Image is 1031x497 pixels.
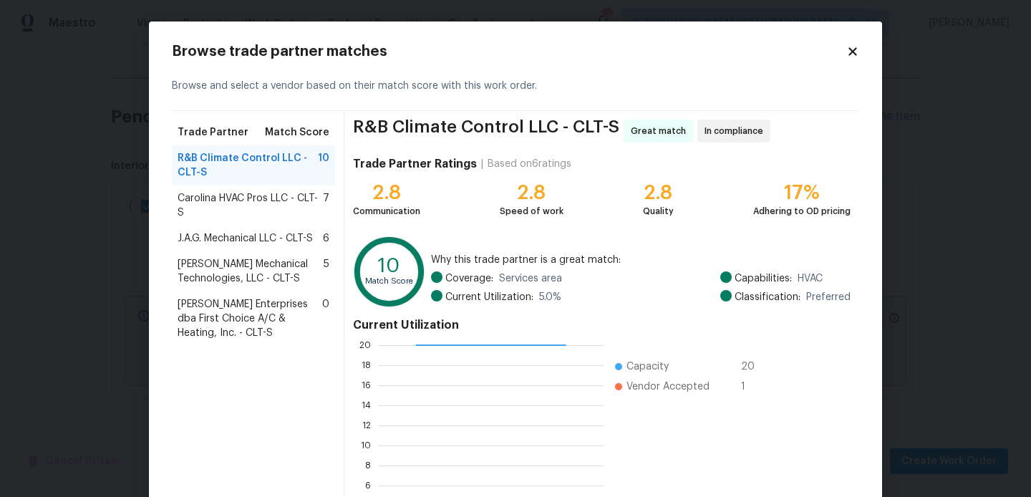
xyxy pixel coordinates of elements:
[353,318,851,332] h4: Current Utilization
[500,185,563,200] div: 2.8
[365,461,371,470] text: 8
[445,290,533,304] span: Current Utilization:
[323,191,329,220] span: 7
[753,185,851,200] div: 17%
[500,204,563,218] div: Speed of work
[324,257,329,286] span: 5
[431,253,851,267] span: Why this trade partner is a great match:
[353,157,477,171] h4: Trade Partner Ratings
[365,481,371,490] text: 6
[318,151,329,180] span: 10
[643,204,674,218] div: Quality
[323,231,329,246] span: 6
[806,290,851,304] span: Preferred
[353,120,619,143] span: R&B Climate Control LLC - CLT-S
[353,185,420,200] div: 2.8
[178,125,248,140] span: Trade Partner
[445,271,493,286] span: Coverage:
[643,185,674,200] div: 2.8
[362,381,371,390] text: 16
[378,256,400,276] text: 10
[735,271,792,286] span: Capabilities:
[359,341,371,349] text: 20
[626,380,710,394] span: Vendor Accepted
[265,125,329,140] span: Match Score
[178,257,324,286] span: [PERSON_NAME] Mechanical Technologies, LLC - CLT-S
[172,62,859,111] div: Browse and select a vendor based on their match score with this work order.
[499,271,562,286] span: Services area
[172,44,846,59] h2: Browse trade partner matches
[362,401,371,410] text: 14
[741,360,764,374] span: 20
[353,204,420,218] div: Communication
[631,124,692,138] span: Great match
[488,157,571,171] div: Based on 6 ratings
[798,271,823,286] span: HVAC
[362,421,371,430] text: 12
[362,361,371,370] text: 18
[178,231,313,246] span: J.A.G. Mechanical LLC - CLT-S
[361,441,371,450] text: 10
[477,157,488,171] div: |
[178,297,322,340] span: [PERSON_NAME] Enterprises dba First Choice A/C & Heating, Inc. - CLT-S
[365,277,413,285] text: Match Score
[178,151,318,180] span: R&B Climate Control LLC - CLT-S
[539,290,561,304] span: 5.0 %
[178,191,323,220] span: Carolina HVAC Pros LLC - CLT-S
[741,380,764,394] span: 1
[705,124,769,138] span: In compliance
[322,297,329,340] span: 0
[735,290,800,304] span: Classification:
[753,204,851,218] div: Adhering to OD pricing
[626,360,669,374] span: Capacity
